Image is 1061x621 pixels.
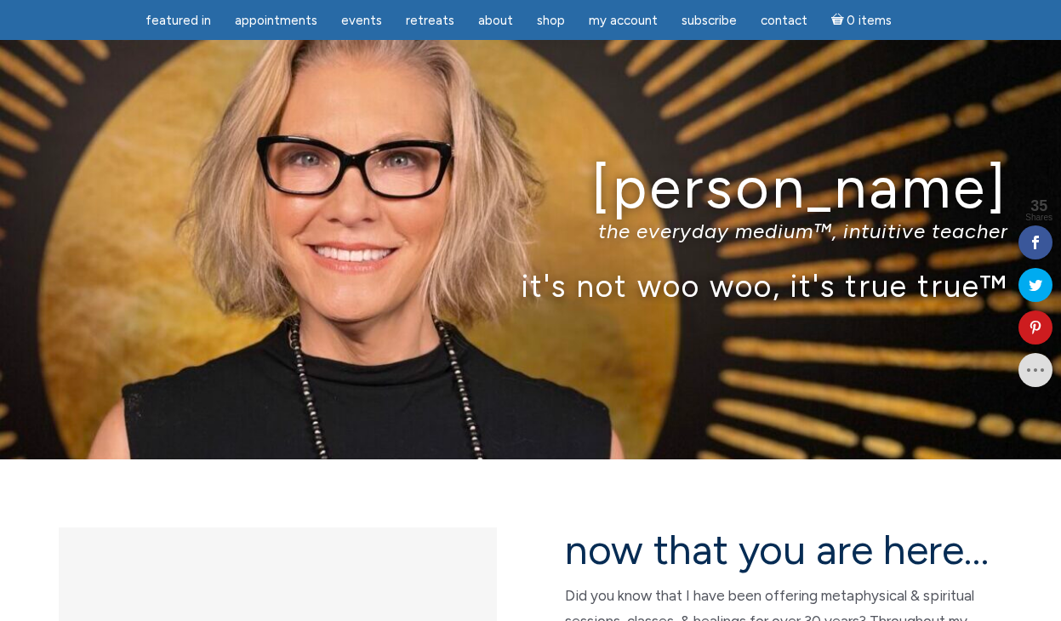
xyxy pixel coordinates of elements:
span: Shop [537,13,565,28]
span: Contact [761,13,807,28]
span: About [478,13,513,28]
p: it's not woo woo, it's true true™ [53,267,1007,304]
a: featured in [135,4,221,37]
p: the everyday medium™, intuitive teacher [53,219,1007,243]
span: Retreats [406,13,454,28]
a: Subscribe [671,4,747,37]
span: 35 [1025,198,1052,214]
h2: now that you are here… [565,527,1003,573]
span: 0 items [847,14,892,27]
i: Cart [831,13,847,28]
a: Events [331,4,392,37]
span: Subscribe [682,13,737,28]
span: Events [341,13,382,28]
a: My Account [579,4,668,37]
a: Cart0 items [821,3,903,37]
a: Shop [527,4,575,37]
a: About [468,4,523,37]
span: featured in [145,13,211,28]
span: Shares [1025,214,1052,222]
span: My Account [589,13,658,28]
a: Appointments [225,4,328,37]
span: Appointments [235,13,317,28]
a: Retreats [396,4,465,37]
a: Contact [750,4,818,37]
h1: [PERSON_NAME] [53,156,1007,219]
